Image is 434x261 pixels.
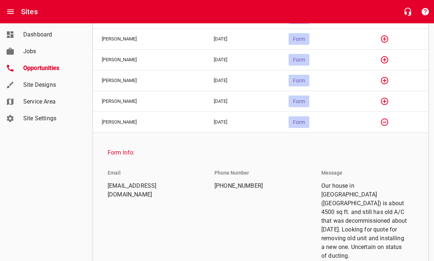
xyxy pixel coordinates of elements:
li: Email [102,164,126,182]
td: [PERSON_NAME] [93,112,205,132]
span: Service Area [23,97,79,106]
td: [PERSON_NAME] [93,49,205,70]
div: Form [289,116,309,128]
td: [DATE] [205,28,280,49]
td: [DATE] [205,112,280,132]
li: Message [316,164,348,182]
span: Form [289,98,309,104]
td: [DATE] [205,49,280,70]
td: [PERSON_NAME] [93,28,205,49]
button: Live Chat [399,3,417,20]
div: Form [289,96,309,107]
span: Jobs [23,47,79,56]
div: Form [289,54,309,66]
td: [PERSON_NAME] [93,91,205,112]
button: Support Portal [417,3,434,20]
div: Form [289,33,309,45]
span: Site Settings [23,114,79,123]
td: [DATE] [205,70,280,91]
span: Form [289,36,309,42]
span: Form [289,57,309,63]
span: Form [289,78,309,83]
h6: Sites [21,6,38,17]
span: Form Info: [108,148,408,157]
td: [PERSON_NAME] [93,70,205,91]
span: Opportunities [23,64,79,73]
div: Form [289,75,309,86]
span: Our house in [GEOGRAPHIC_DATA] ([GEOGRAPHIC_DATA]) is about 4500 sq ft. and still has old A/C tha... [321,182,408,260]
span: Dashboard [23,30,79,39]
td: [DATE] [205,91,280,112]
span: Site Designs [23,81,79,89]
span: Form [289,119,309,125]
span: [PHONE_NUMBER] [214,182,301,190]
span: [EMAIL_ADDRESS][DOMAIN_NAME] [108,182,194,199]
button: Open drawer [2,3,19,20]
li: Phone Number [209,164,255,182]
